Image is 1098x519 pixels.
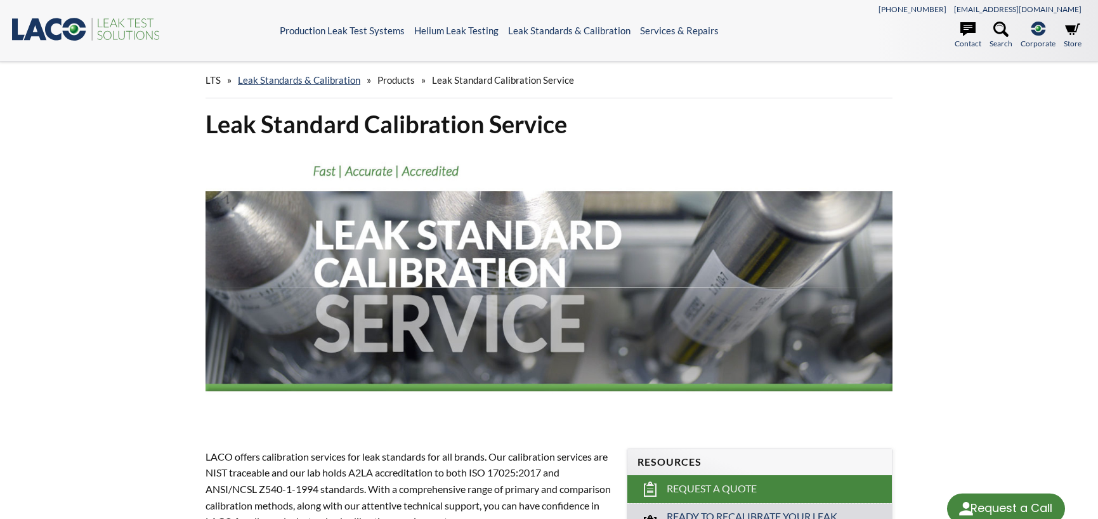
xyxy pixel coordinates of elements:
a: Production Leak Test Systems [280,25,405,36]
h4: Resources [637,456,882,469]
span: Leak Standard Calibration Service [432,74,574,86]
img: Leak Standard Calibration Service header [206,150,892,424]
a: Contact [955,22,981,49]
a: Services & Repairs [640,25,719,36]
span: LTS [206,74,221,86]
div: » » » [206,62,892,98]
a: Leak Standards & Calibration [508,25,631,36]
span: Products [377,74,415,86]
img: round button [956,499,976,519]
a: [EMAIL_ADDRESS][DOMAIN_NAME] [954,4,1082,14]
a: Request a Quote [627,475,892,503]
a: [PHONE_NUMBER] [879,4,946,14]
span: Corporate [1021,37,1056,49]
a: Store [1064,22,1082,49]
h1: Leak Standard Calibration Service [206,108,892,140]
span: Request a Quote [667,482,757,496]
a: Leak Standards & Calibration [238,74,360,86]
a: Search [990,22,1012,49]
a: Helium Leak Testing [414,25,499,36]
